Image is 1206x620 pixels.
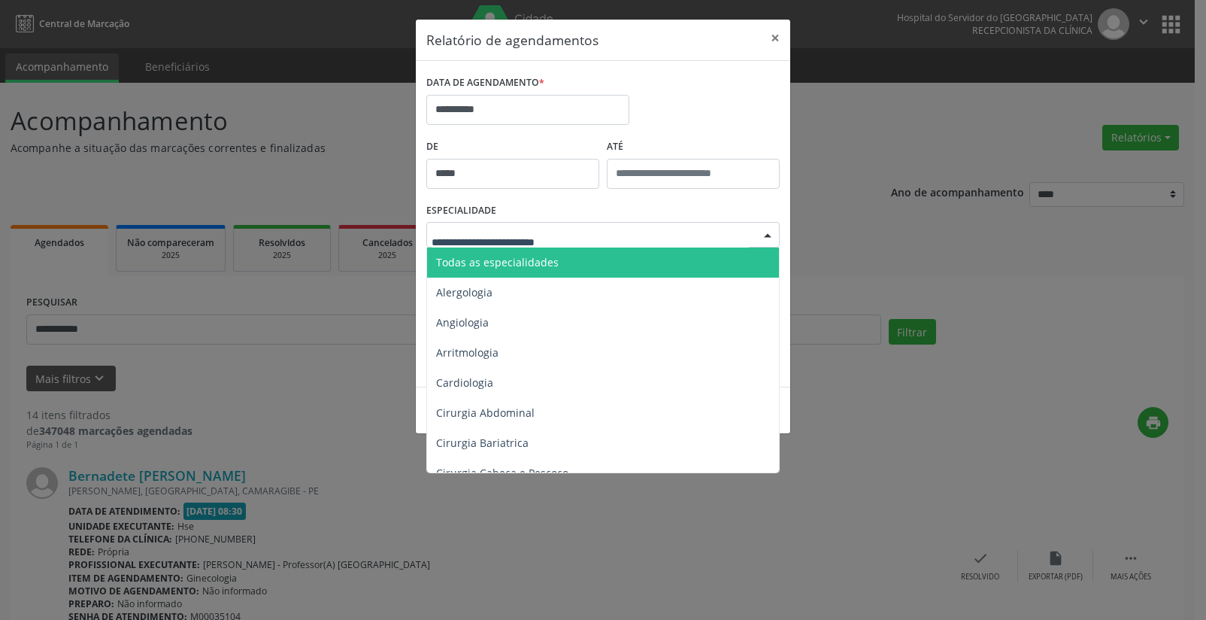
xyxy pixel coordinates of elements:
label: ESPECIALIDADE [426,199,496,223]
span: Cirurgia Abdominal [436,406,535,420]
span: Alergologia [436,285,492,299]
span: Cirurgia Bariatrica [436,436,529,450]
span: Angiologia [436,315,489,330]
button: Close [760,20,790,56]
span: Cardiologia [436,375,493,390]
span: Cirurgia Cabeça e Pescoço [436,466,568,480]
span: Arritmologia [436,345,498,360]
span: Todas as especialidades [436,255,559,269]
h5: Relatório de agendamentos [426,30,598,50]
label: De [426,135,599,159]
label: ATÉ [607,135,780,159]
label: DATA DE AGENDAMENTO [426,71,544,95]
